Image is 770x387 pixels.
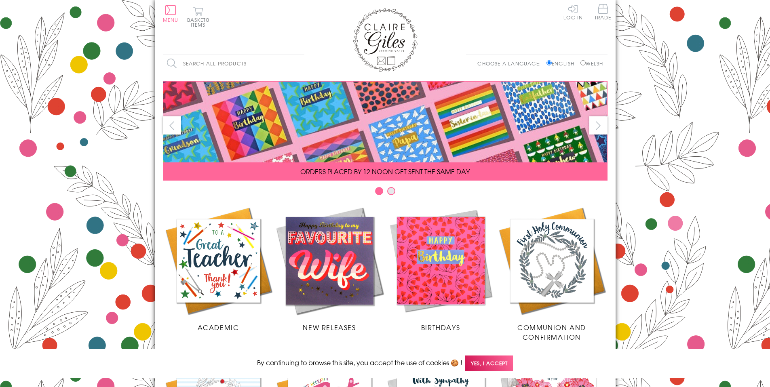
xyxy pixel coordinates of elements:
[580,60,603,67] label: Welsh
[517,322,586,342] span: Communion and Confirmation
[187,6,209,27] button: Basket0 items
[300,166,470,176] span: ORDERS PLACED BY 12 NOON GET SENT THE SAME DAY
[198,322,239,332] span: Academic
[163,5,179,22] button: Menu
[465,355,513,371] span: Yes, I accept
[375,187,383,195] button: Carousel Page 1 (Current Slide)
[580,60,586,65] input: Welsh
[163,55,304,73] input: Search all products
[303,322,356,332] span: New Releases
[563,4,583,20] a: Log In
[496,205,608,342] a: Communion and Confirmation
[421,322,460,332] span: Birthdays
[595,4,612,20] span: Trade
[163,16,179,23] span: Menu
[274,205,385,332] a: New Releases
[163,116,181,135] button: prev
[546,60,552,65] input: English
[477,60,545,67] p: Choose a language:
[163,205,274,332] a: Academic
[191,16,209,28] span: 0 items
[589,116,608,135] button: next
[385,205,496,332] a: Birthdays
[296,55,304,73] input: Search
[546,60,578,67] label: English
[387,187,395,195] button: Carousel Page 2
[595,4,612,21] a: Trade
[353,8,418,72] img: Claire Giles Greetings Cards
[163,187,608,199] div: Carousel Pagination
